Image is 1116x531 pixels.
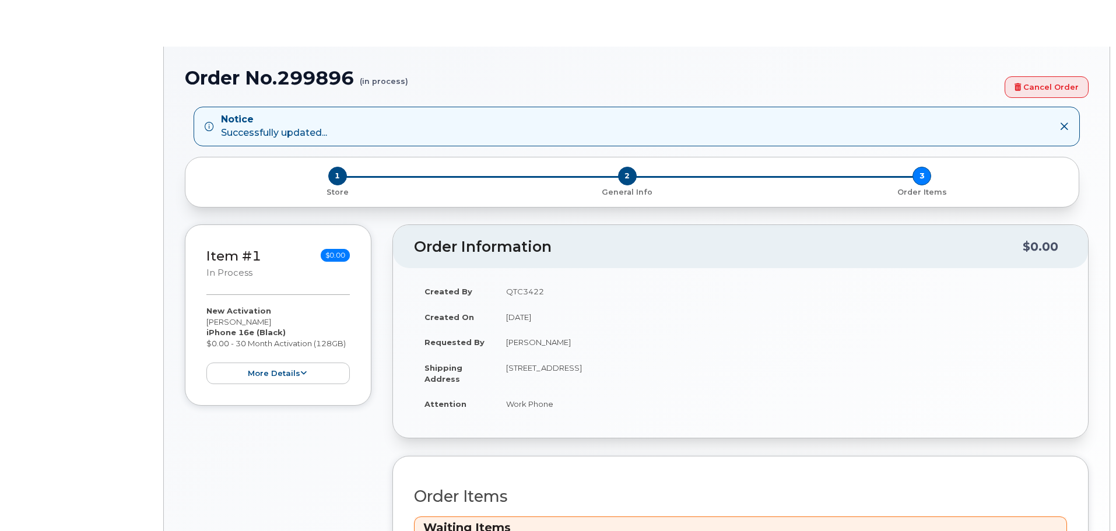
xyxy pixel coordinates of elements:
a: Item #1 [206,248,261,264]
strong: New Activation [206,306,271,315]
button: more details [206,363,350,384]
small: (in process) [360,68,408,86]
div: Successfully updated... [221,113,327,140]
p: Store [199,187,475,198]
p: General Info [485,187,770,198]
strong: Attention [424,399,466,409]
strong: Notice [221,113,327,126]
div: [PERSON_NAME] $0.00 - 30 Month Activation (128GB) [206,305,350,384]
span: 1 [328,167,347,185]
strong: Created By [424,287,472,296]
h1: Order No.299896 [185,68,999,88]
a: Cancel Order [1005,76,1089,98]
h2: Order Items [414,488,1067,505]
strong: Created On [424,312,474,322]
strong: iPhone 16e (Black) [206,328,286,337]
small: in process [206,268,252,278]
td: [DATE] [496,304,1067,330]
span: 2 [618,167,637,185]
td: Work Phone [496,391,1067,417]
div: $0.00 [1023,235,1058,258]
strong: Requested By [424,337,485,347]
h2: Order Information [414,239,1023,255]
span: $0.00 [321,249,350,262]
a: 1 Store [195,185,480,198]
strong: Shipping Address [424,363,462,384]
a: 2 General Info [480,185,774,198]
td: [STREET_ADDRESS] [496,355,1067,391]
td: QTC3422 [496,279,1067,304]
td: [PERSON_NAME] [496,329,1067,355]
